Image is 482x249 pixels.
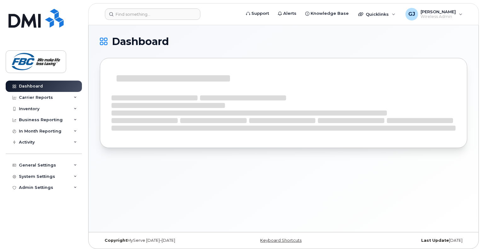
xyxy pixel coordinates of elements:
strong: Last Update [421,238,449,243]
div: [DATE] [345,238,467,243]
div: MyServe [DATE]–[DATE] [100,238,222,243]
strong: Copyright [105,238,127,243]
span: Dashboard [112,37,169,46]
a: Keyboard Shortcuts [260,238,301,243]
